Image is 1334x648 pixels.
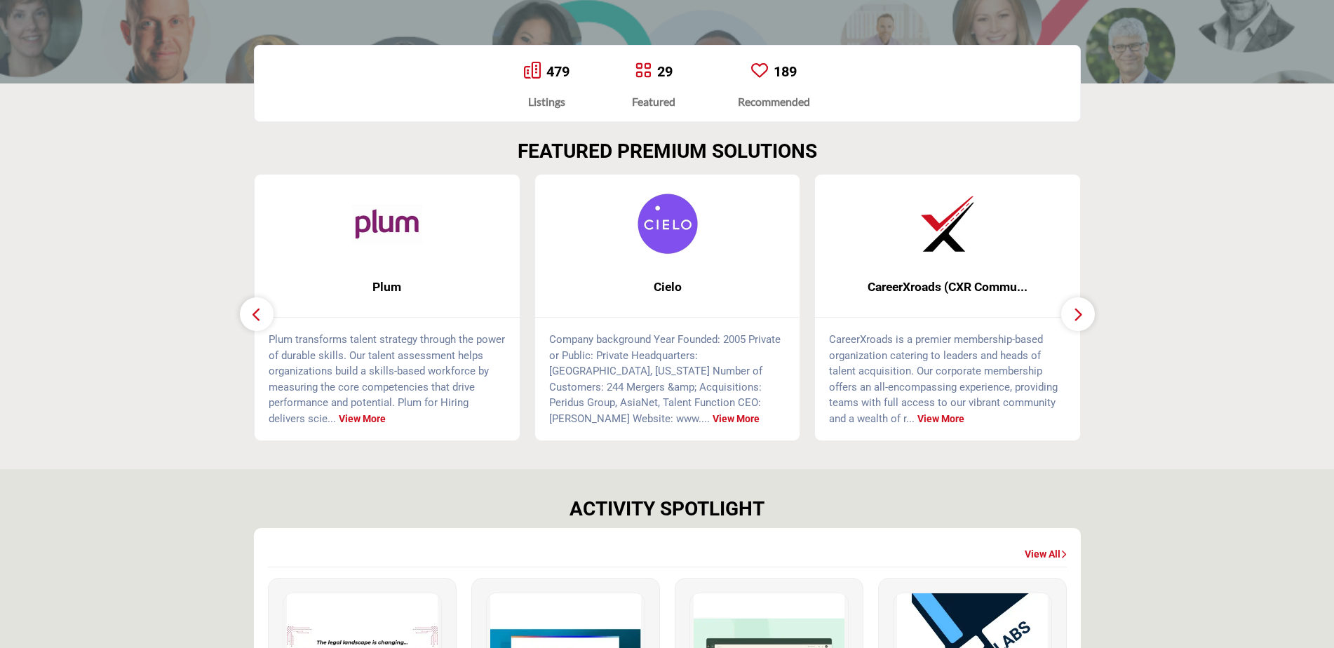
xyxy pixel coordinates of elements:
b: CareerXroads (CXR Community) [836,269,1059,306]
div: Featured [632,93,675,110]
a: View More [917,413,964,424]
img: Cielo [633,189,703,259]
b: Plum [276,269,499,306]
span: ... [701,412,710,425]
span: ... [328,412,336,425]
p: Plum transforms talent strategy through the power of durable skills. Our talent assessment helps ... [269,332,506,426]
a: 29 [657,63,673,80]
a: Plum [255,269,520,306]
img: Plum [352,189,422,259]
img: CareerXroads (CXR Community) [912,189,983,259]
a: View More [713,413,760,424]
h2: FEATURED PREMIUM SOLUTIONS [518,140,817,163]
div: Listings [524,93,570,110]
a: 479 [546,63,570,80]
b: Cielo [556,269,779,306]
a: CareerXroads (CXR Commu... [815,269,1080,306]
a: Go to Recommended [751,62,768,81]
a: View More [339,413,386,424]
span: Cielo [556,278,779,296]
h2: ACTIVITY SPOTLIGHT [570,497,764,521]
a: 189 [774,63,797,80]
a: View All [1025,548,1067,562]
a: Go to Featured [635,62,652,81]
span: ... [906,412,915,425]
span: Plum [276,278,499,296]
a: Cielo [535,269,800,306]
p: Company background Year Founded: 2005 Private or Public: Private Headquarters: [GEOGRAPHIC_DATA],... [549,332,786,426]
p: CareerXroads is a premier membership-based organization catering to leaders and heads of talent a... [829,332,1066,426]
span: CareerXroads (CXR Commu... [836,278,1059,296]
div: Recommended [738,93,810,110]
